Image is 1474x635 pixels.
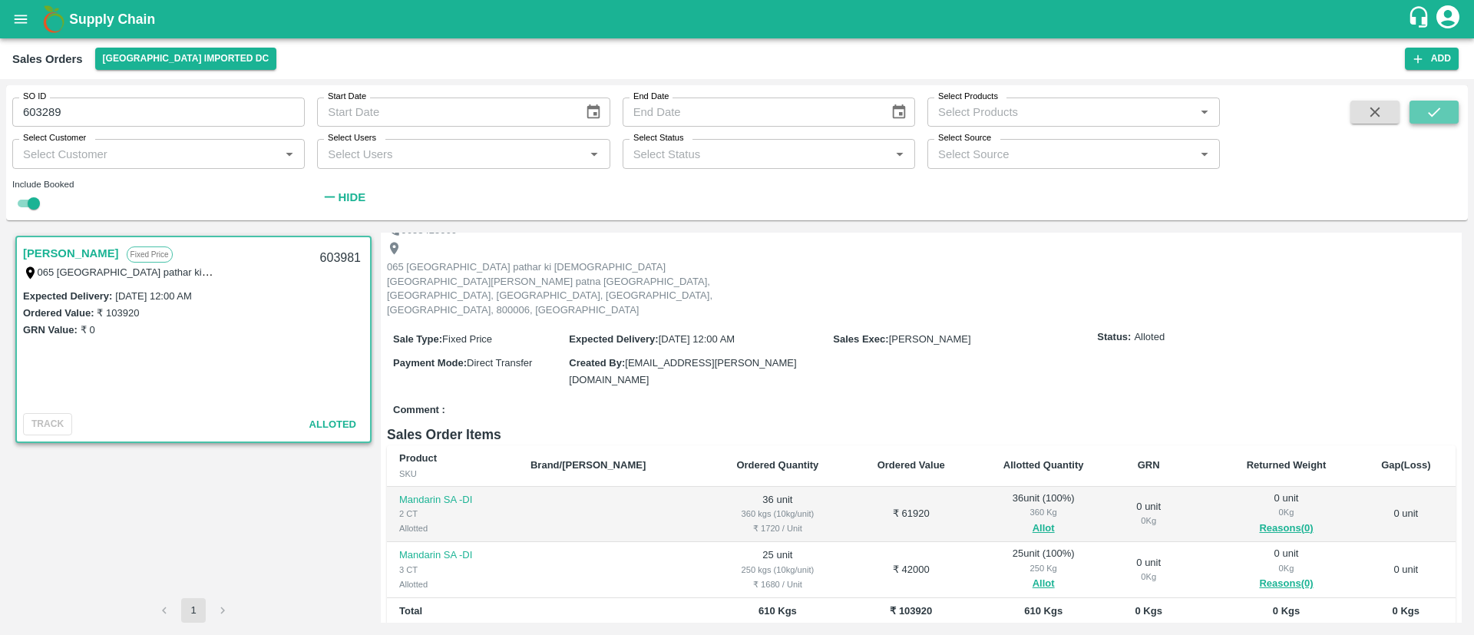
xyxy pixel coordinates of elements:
[393,333,442,345] label: Sale Type :
[12,49,83,69] div: Sales Orders
[81,324,95,336] label: ₹ 0
[1228,491,1343,537] div: 0 unit
[328,132,376,144] label: Select Users
[1138,459,1160,471] b: GRN
[1024,605,1063,617] b: 610 Kgs
[399,563,506,577] div: 3 CT
[399,605,422,617] b: Total
[311,240,370,276] div: 603981
[1126,500,1171,528] div: 0 unit
[23,290,112,302] label: Expected Delivery :
[938,91,998,103] label: Select Products
[633,91,669,103] label: End Date
[659,333,735,345] span: [DATE] 12:00 AM
[1033,520,1055,537] button: Allot
[584,144,604,164] button: Open
[399,493,506,508] p: Mandarin SA -DI
[1357,542,1456,598] td: 0 unit
[467,357,532,369] span: Direct Transfer
[1381,459,1430,471] b: Gap(Loss)
[322,144,580,164] input: Select Users
[985,561,1102,575] div: 250 Kg
[1273,605,1300,617] b: 0 Kgs
[1134,330,1165,345] span: Alloted
[12,98,305,127] input: Enter SO ID
[1393,605,1419,617] b: 0 Kgs
[150,598,237,623] nav: pagination navigation
[23,91,46,103] label: SO ID
[530,459,646,471] b: Brand/[PERSON_NAME]
[758,605,797,617] b: 610 Kgs
[339,191,365,203] strong: Hide
[1126,570,1171,584] div: 0 Kg
[938,132,991,144] label: Select Source
[623,98,878,127] input: End Date
[17,144,275,164] input: Select Customer
[115,290,191,302] label: [DATE] 12:00 AM
[985,547,1102,593] div: 25 unit ( 100 %)
[1407,5,1434,33] div: customer-support
[3,2,38,37] button: open drawer
[884,98,914,127] button: Choose date
[1357,487,1456,543] td: 0 unit
[317,184,369,210] button: Hide
[399,452,437,464] b: Product
[1228,547,1343,593] div: 0 unit
[627,144,885,164] input: Select Status
[23,324,78,336] label: GRN Value:
[1247,459,1327,471] b: Returned Weight
[69,8,1407,30] a: Supply Chain
[95,48,277,70] button: Select DC
[706,542,849,598] td: 25 unit
[569,357,625,369] label: Created By :
[399,467,506,481] div: SKU
[127,246,173,263] p: Fixed Price
[569,333,658,345] label: Expected Delivery :
[97,307,139,319] label: ₹ 103920
[1228,575,1343,593] button: Reasons(0)
[932,144,1190,164] input: Select Source
[849,487,973,543] td: ₹ 61920
[1195,102,1215,122] button: Open
[393,403,445,418] label: Comment :
[23,132,86,144] label: Select Customer
[890,144,910,164] button: Open
[719,507,837,521] div: 360 kgs (10kg/unit)
[23,243,119,263] a: [PERSON_NAME]
[736,459,818,471] b: Ordered Quantity
[1003,459,1084,471] b: Allotted Quantity
[719,521,837,535] div: ₹ 1720 / Unit
[1126,556,1171,584] div: 0 unit
[1228,520,1343,537] button: Reasons(0)
[889,333,971,345] span: [PERSON_NAME]
[399,521,506,535] div: Allotted
[719,563,837,577] div: 250 kgs (10kg/unit)
[1405,48,1459,70] button: Add
[1228,505,1343,519] div: 0 Kg
[317,98,573,127] input: Start Date
[1135,605,1162,617] b: 0 Kgs
[442,333,492,345] span: Fixed Price
[387,260,732,317] p: 065 [GEOGRAPHIC_DATA] pathar ki [DEMOGRAPHIC_DATA][GEOGRAPHIC_DATA][PERSON_NAME] patna [GEOGRAPHI...
[69,12,155,27] b: Supply Chain
[328,91,366,103] label: Start Date
[985,505,1102,519] div: 360 Kg
[1434,3,1462,35] div: account of current user
[279,144,299,164] button: Open
[387,424,1456,445] h6: Sales Order Items
[1097,330,1131,345] label: Status:
[399,548,506,563] p: Mandarin SA -DI
[579,98,608,127] button: Choose date
[890,605,932,617] b: ₹ 103920
[23,307,94,319] label: Ordered Value:
[719,577,837,591] div: ₹ 1680 / Unit
[399,577,506,591] div: Allotted
[985,491,1102,537] div: 36 unit ( 100 %)
[38,4,69,35] img: logo
[38,266,1223,278] label: 065 [GEOGRAPHIC_DATA] pathar ki [DEMOGRAPHIC_DATA][GEOGRAPHIC_DATA][PERSON_NAME] patna [GEOGRAPHI...
[181,598,206,623] button: page 1
[393,357,467,369] label: Payment Mode :
[706,487,849,543] td: 36 unit
[12,177,305,191] div: Include Booked
[1033,575,1055,593] button: Allot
